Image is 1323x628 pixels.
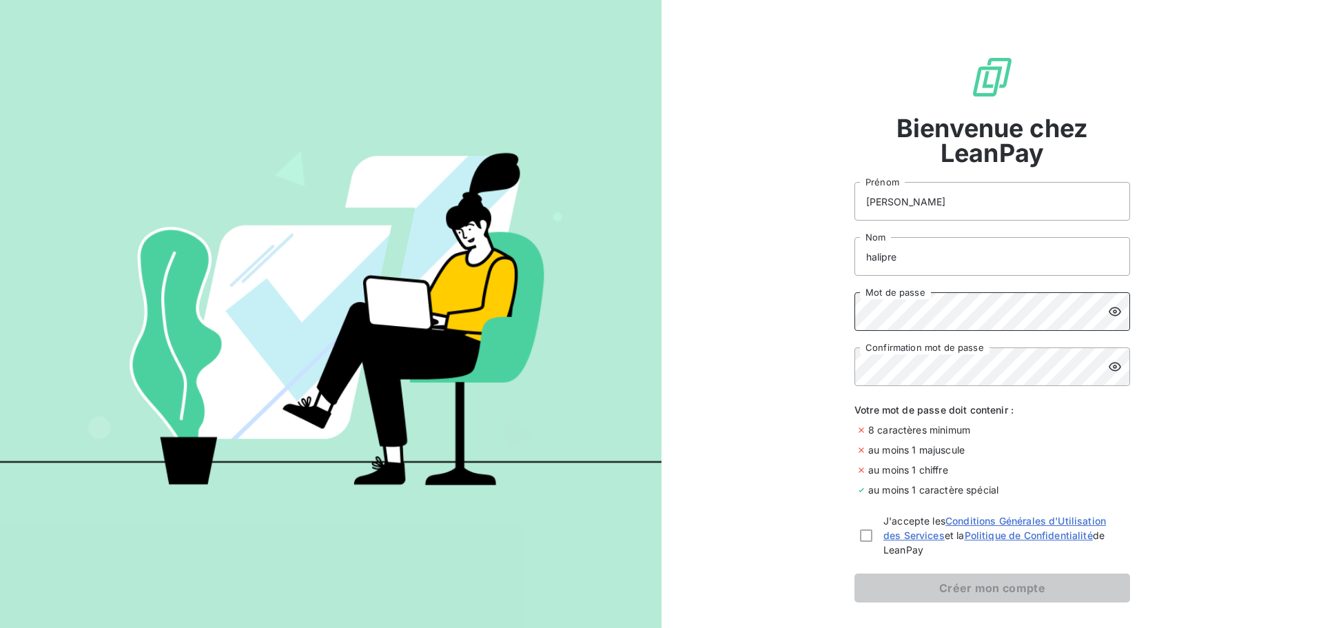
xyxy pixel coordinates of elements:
[854,182,1130,221] input: placeholder
[854,237,1130,276] input: placeholder
[868,483,998,497] span: au moins 1 caractère spécial
[854,403,1130,417] span: Votre mot de passe doit contenir :
[883,515,1106,541] a: Conditions Générales d'Utilisation des Services
[854,574,1130,602] button: Créer mon compte
[868,443,965,457] span: au moins 1 majuscule
[868,463,948,477] span: au moins 1 chiffre
[883,514,1125,557] span: J'accepte les et la de LeanPay
[970,55,1014,99] img: logo sigle
[854,116,1130,165] span: Bienvenue chez LeanPay
[868,423,970,437] span: 8 caractères minimum
[965,529,1093,541] a: Politique de Confidentialité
